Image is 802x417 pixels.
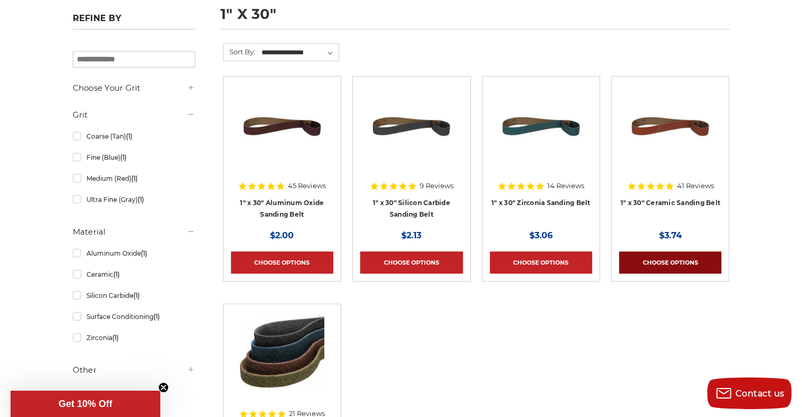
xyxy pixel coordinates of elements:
a: 1" x 30" Ceramic File Belt [619,84,721,186]
a: Surface Conditioning [73,307,195,326]
span: (1) [120,153,126,161]
img: 1" x 30" Ceramic File Belt [628,84,712,168]
span: $2.13 [401,230,421,240]
img: 1" x 30" Zirconia File Belt [499,84,583,168]
span: (1) [131,174,137,182]
button: Close teaser [158,382,169,393]
a: Silicon Carbide [73,286,195,305]
a: 1" x 30" Aluminum Oxide File Belt [231,84,333,186]
h5: Refine by [73,13,195,30]
span: (1) [112,334,118,342]
img: 1" x 30" Silicon Carbide File Belt [369,84,453,168]
a: 1" x 30" Zirconia Sanding Belt [491,199,591,207]
a: 1" x 30" Ceramic Sanding Belt [621,199,720,207]
h5: Other [73,364,195,376]
h5: Material [73,226,195,238]
span: Contact us [736,389,785,399]
a: Zirconia [73,328,195,347]
span: 14 Reviews [547,182,584,189]
h1: 1" x 30" [220,7,730,30]
span: (1) [133,292,139,299]
select: Sort By: [260,45,339,61]
a: Choose Options [490,251,592,274]
span: (1) [113,270,119,278]
a: Ceramic [73,265,195,284]
div: Get 10% OffClose teaser [11,391,160,417]
span: $3.06 [529,230,553,240]
span: (1) [153,313,159,321]
span: Get 10% Off [59,399,112,409]
a: 1" x 30" Silicon Carbide Sanding Belt [373,199,450,219]
a: 1" x 30" Silicon Carbide File Belt [360,84,462,186]
span: (1) [140,249,147,257]
h5: Grit [73,109,195,121]
span: (1) [137,196,143,203]
a: 1"x30" Surface Conditioning Sanding Belts [231,312,333,414]
label: Sort By: [224,44,255,60]
a: Ultra Fine (Gray) [73,190,195,209]
a: Medium (Red) [73,169,195,188]
span: 41 Reviews [677,182,714,189]
span: 9 Reviews [420,182,453,189]
a: Fine (Blue) [73,148,195,167]
a: Choose Options [619,251,721,274]
button: Contact us [707,377,791,409]
img: 1" x 30" Aluminum Oxide File Belt [240,84,324,168]
a: Choose Options [231,251,333,274]
span: (1) [125,132,132,140]
span: $3.74 [659,230,682,240]
a: 1" x 30" Aluminum Oxide Sanding Belt [240,199,324,219]
span: $2.00 [270,230,294,240]
span: 45 Reviews [288,182,326,189]
a: 1" x 30" Zirconia File Belt [490,84,592,186]
h5: Choose Your Grit [73,82,195,94]
img: 1"x30" Surface Conditioning Sanding Belts [240,312,324,396]
a: Choose Options [360,251,462,274]
a: Aluminum Oxide [73,244,195,263]
a: Coarse (Tan) [73,127,195,146]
